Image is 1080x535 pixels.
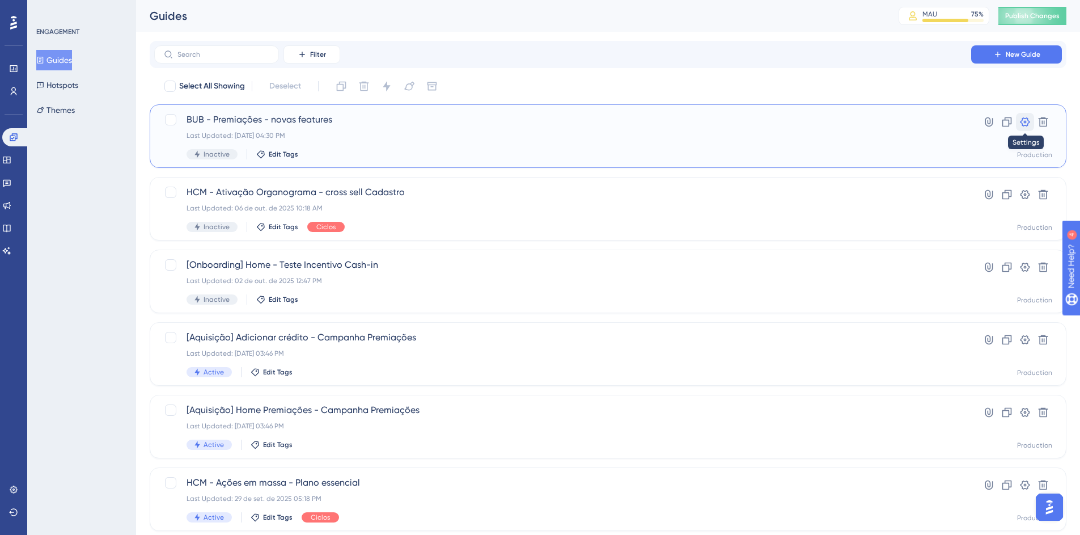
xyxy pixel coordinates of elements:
[1017,296,1052,305] div: Production
[283,45,340,64] button: Filter
[187,494,939,503] div: Last Updated: 29 de set. de 2025 05:18 PM
[256,222,298,231] button: Edit Tags
[36,27,79,36] div: ENGAGEMENT
[79,6,82,15] div: 4
[1032,490,1066,524] iframe: UserGuiding AI Assistant Launcher
[310,50,326,59] span: Filter
[187,186,939,199] span: HCM - Ativação Organograma - cross sell Cadastro
[187,131,939,140] div: Last Updated: [DATE] 04:30 PM
[269,79,301,93] span: Deselect
[1017,368,1052,377] div: Production
[1017,513,1052,523] div: Production
[204,150,230,159] span: Inactive
[1006,50,1040,59] span: New Guide
[150,8,870,24] div: Guides
[177,50,269,58] input: Search
[1017,441,1052,450] div: Production
[187,476,939,490] span: HCM - Ações em massa - Plano essencial
[263,513,293,522] span: Edit Tags
[204,440,224,449] span: Active
[259,76,311,96] button: Deselect
[998,7,1066,25] button: Publish Changes
[27,3,71,16] span: Need Help?
[36,75,78,95] button: Hotspots
[187,276,939,285] div: Last Updated: 02 de out. de 2025 12:47 PM
[36,100,75,120] button: Themes
[251,440,293,449] button: Edit Tags
[971,10,984,19] div: 75 %
[251,368,293,377] button: Edit Tags
[251,513,293,522] button: Edit Tags
[269,150,298,159] span: Edit Tags
[971,45,1062,64] button: New Guide
[256,150,298,159] button: Edit Tags
[1017,223,1052,232] div: Production
[204,368,224,377] span: Active
[256,295,298,304] button: Edit Tags
[187,331,939,344] span: [Aquisição] Adicionar crédito - Campanha Premiações
[187,403,939,417] span: [Aquisição] Home Premiações - Campanha Premiações
[187,204,939,213] div: Last Updated: 06 de out. de 2025 10:18 AM
[311,513,330,522] span: Ciclos
[36,50,72,70] button: Guides
[187,113,939,127] span: BUB - Premiações - novas features
[263,440,293,449] span: Edit Tags
[922,10,937,19] div: MAU
[204,295,230,304] span: Inactive
[269,295,298,304] span: Edit Tags
[1017,150,1052,159] div: Production
[187,349,939,358] div: Last Updated: [DATE] 03:46 PM
[269,222,298,231] span: Edit Tags
[187,422,939,431] div: Last Updated: [DATE] 03:46 PM
[316,222,336,231] span: Ciclos
[187,258,939,272] span: [Onboarding] Home - Teste Incentivo Cash-in
[204,513,224,522] span: Active
[204,222,230,231] span: Inactive
[263,368,293,377] span: Edit Tags
[179,79,245,93] span: Select All Showing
